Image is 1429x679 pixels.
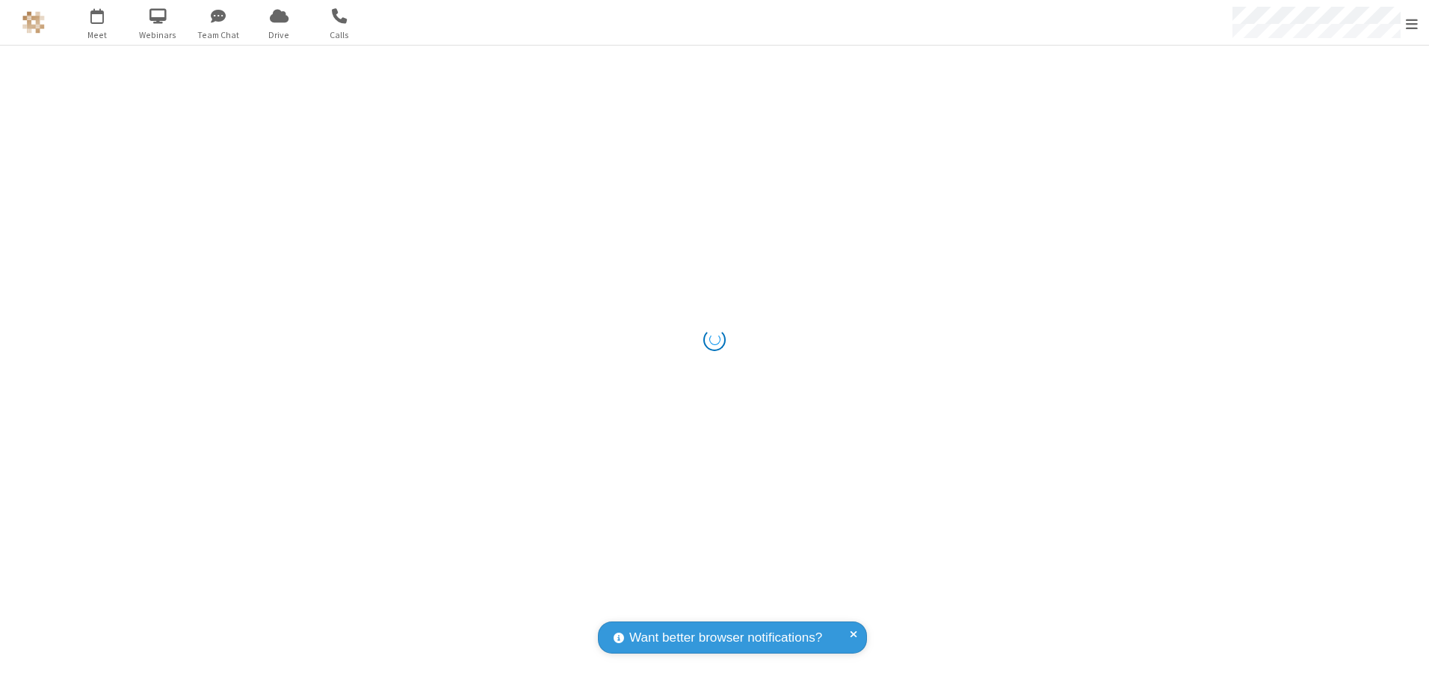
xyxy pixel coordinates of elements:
[629,628,822,648] span: Want better browser notifications?
[191,28,247,42] span: Team Chat
[70,28,126,42] span: Meet
[22,11,45,34] img: QA Selenium DO NOT DELETE OR CHANGE
[251,28,307,42] span: Drive
[130,28,186,42] span: Webinars
[312,28,368,42] span: Calls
